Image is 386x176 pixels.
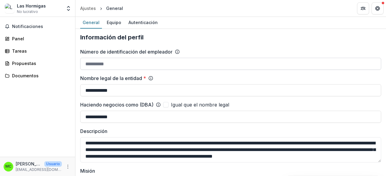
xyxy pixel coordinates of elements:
[80,168,95,174] font: Misión
[5,4,14,13] img: Las Hormigas
[128,20,158,25] font: Autenticación
[80,6,96,11] font: Ajustes
[5,164,11,168] font: MC
[80,17,102,29] a: General
[64,2,73,14] button: Conmutador de entidades abiertas
[80,75,142,81] font: Nombre legal de la entidad
[12,36,24,41] font: Panel
[12,61,36,66] font: Propuestas
[5,165,11,168] div: María Maritza Cedillo
[357,2,369,14] button: Fogonadura
[17,9,38,14] font: No lucrativo
[17,3,46,8] font: Las Hormigas
[2,46,73,56] a: Tareas
[80,102,153,108] font: Haciendo negocios como (DBA)
[16,167,77,172] font: [EMAIL_ADDRESS][DOMAIN_NAME]
[83,20,100,25] font: General
[2,22,73,31] button: Notificaciones
[80,34,144,41] font: Información del perfil
[78,4,125,13] nav: migaja de pan
[106,6,123,11] font: General
[2,58,73,68] a: Propuestas
[2,34,73,44] a: Panel
[171,102,229,108] font: Igual que el nombre legal
[78,4,98,13] a: Ajustes
[126,17,160,29] a: Autenticación
[80,128,107,134] font: Descripción
[104,17,124,29] a: Equipo
[12,73,39,78] font: Documentos
[12,48,27,54] font: Tareas
[80,49,172,55] font: Número de identificación del empleador
[372,2,384,14] button: Obtener ayuda
[46,162,60,166] font: Usuario
[12,24,43,29] font: Notificaciones
[107,20,121,25] font: Equipo
[16,161,50,166] font: [PERSON_NAME]
[64,163,71,170] button: Más
[2,71,73,81] a: Documentos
